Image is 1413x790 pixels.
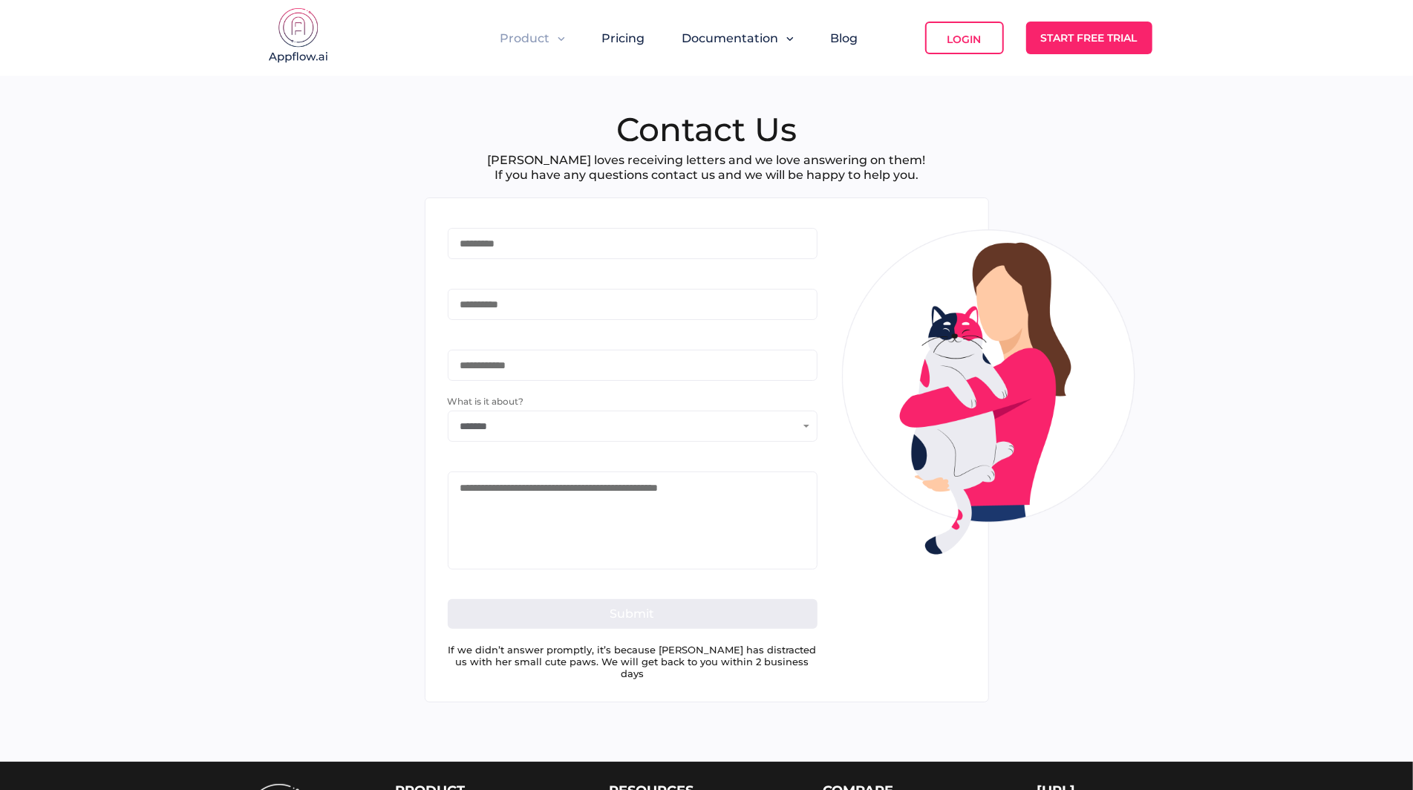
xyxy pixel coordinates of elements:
img: muffin [840,228,1137,557]
span: Product [500,31,550,45]
span: Documentation [682,31,779,45]
h1: Contact Us [616,113,797,146]
button: Documentation [682,31,794,45]
p: [PERSON_NAME] loves receiving letters and we love answering on them! If you have any questions co... [488,153,926,183]
a: Login [925,22,1004,54]
button: Product [500,31,565,45]
img: appflow.ai-logo [261,7,336,67]
a: Blog [831,31,858,45]
a: Pricing [602,31,645,45]
button: Submit [448,599,818,629]
span: What is it about? [448,396,524,407]
p: If we didn’t answer promptly, it’s because [PERSON_NAME] has distracted us with her small cute pa... [448,644,818,679]
a: Start Free Trial [1026,22,1152,54]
